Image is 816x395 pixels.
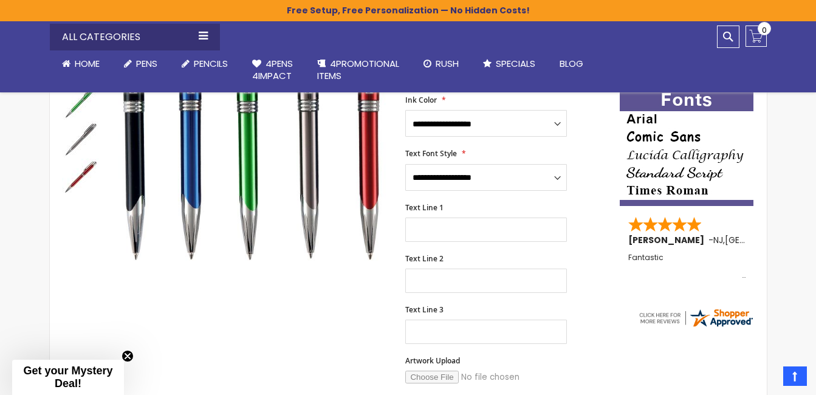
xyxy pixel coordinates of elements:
span: Text Line 3 [405,304,444,315]
button: Close teaser [122,350,134,362]
div: Fantastic [628,253,746,280]
div: All Categories [50,24,220,50]
span: Text Line 1 [405,202,444,213]
a: 0 [746,26,767,47]
span: - , [708,234,814,246]
img: Silhouette Pen [62,121,98,157]
a: Pencils [170,50,240,77]
img: Silhouette Pen [62,83,98,120]
span: NJ [713,234,723,246]
span: [PERSON_NAME] [628,234,708,246]
a: Pens [112,50,170,77]
span: [GEOGRAPHIC_DATA] [725,234,814,246]
a: Home [50,50,112,77]
div: Silhouette Pen [62,82,100,120]
div: Silhouette Pen [62,120,100,157]
span: Pens [136,57,157,70]
a: 4PROMOTIONALITEMS [305,50,411,90]
span: Specials [496,57,535,70]
span: Get your Mystery Deal! [23,365,112,390]
img: font-personalization-examples [620,89,753,206]
span: 4Pens 4impact [252,57,293,82]
div: Get your Mystery Deal!Close teaser [12,360,124,395]
a: Blog [547,50,595,77]
span: 0 [762,24,767,36]
span: Home [75,57,100,70]
span: 4PROMOTIONAL ITEMS [317,57,399,82]
span: Artwork Upload [405,355,460,366]
img: Silhouette Pen [62,159,98,195]
div: Silhouette Pen [62,157,98,195]
span: Text Line 2 [405,253,444,264]
a: Specials [471,50,547,77]
span: Text Font Style [405,148,457,159]
span: Ink Color [405,95,437,105]
span: Rush [436,57,459,70]
a: 4Pens4impact [240,50,305,90]
span: Pencils [194,57,228,70]
a: Rush [411,50,471,77]
span: Blog [560,57,583,70]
